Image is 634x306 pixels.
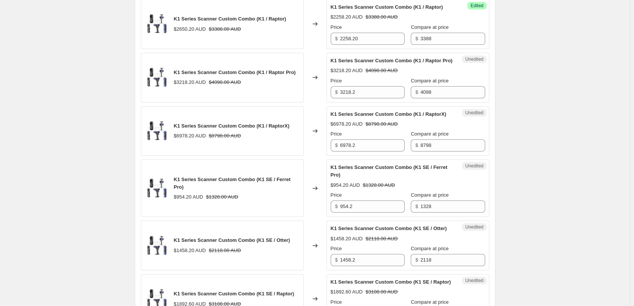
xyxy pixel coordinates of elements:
div: $954.20 AUD [331,181,360,189]
span: $ [335,203,338,209]
div: $2258.20 AUD [331,13,363,21]
span: Compare at price [411,78,449,84]
strike: $2118.00 AUD [366,235,398,243]
strike: $4098.00 AUD [209,79,241,86]
span: K1 Series Scanner Custom Combo (K1 / Raptor) [174,16,286,22]
img: SCANNER_COLLECTION_80x.png [145,177,168,200]
img: SCANNER_COLLECTION_80x.png [145,120,168,142]
span: Unedited [465,224,483,230]
span: Edited [470,3,483,9]
span: Price [331,78,342,84]
span: Price [331,192,342,198]
strike: $3108.00 AUD [366,288,398,296]
span: Unedited [465,163,483,169]
img: SCANNER_COLLECTION_80x.png [145,13,168,35]
span: Compare at price [411,246,449,251]
span: Compare at price [411,24,449,30]
span: Unedited [465,110,483,116]
img: SCANNER_COLLECTION_80x.png [145,66,168,89]
strike: $3388.00 AUD [209,25,241,33]
span: $ [415,257,418,263]
strike: $8798.00 AUD [366,120,398,128]
span: Compare at price [411,192,449,198]
span: Price [331,246,342,251]
span: Price [331,131,342,137]
strike: $8798.00 AUD [209,132,241,140]
span: K1 Series Scanner Custom Combo (K1 SE / Raptor) [174,291,294,297]
span: K1 Series Scanner Custom Combo (K1 SE / Ferret Pro) [331,164,448,178]
span: $ [415,89,418,95]
span: K1 Series Scanner Custom Combo (K1 SE / Raptor) [331,279,451,285]
strike: $3388.00 AUD [366,13,398,21]
strike: $2118.00 AUD [209,247,241,254]
span: K1 Series Scanner Custom Combo (K1 / Raptor Pro) [174,69,296,75]
div: $954.20 AUD [174,193,203,201]
div: $1458.20 AUD [174,247,206,254]
div: $2650.20 AUD [174,25,206,33]
span: K1 Series Scanner Custom Combo (K1 SE / Ferret Pro) [174,177,291,190]
span: Unedited [465,56,483,62]
span: $ [335,36,338,41]
span: Compare at price [411,131,449,137]
img: SCANNER_COLLECTION_80x.png [145,234,168,257]
span: $ [415,142,418,148]
strike: $1328.00 AUD [363,181,395,189]
span: Unedited [465,278,483,284]
div: $6978.20 AUD [331,120,363,128]
strike: $4098.00 AUD [366,67,398,74]
span: Price [331,299,342,305]
span: $ [335,257,338,263]
span: Compare at price [411,299,449,305]
div: $1892.60 AUD [331,288,363,296]
span: Price [331,24,342,30]
div: $3218.20 AUD [174,79,206,86]
span: $ [335,142,338,148]
span: $ [415,203,418,209]
div: $6978.20 AUD [174,132,206,140]
span: K1 Series Scanner Custom Combo (K1 / Raptor Pro) [331,58,453,63]
span: K1 Series Scanner Custom Combo (K1 SE / Otter) [174,237,290,243]
span: K1 Series Scanner Custom Combo (K1 / Raptor) [331,4,443,10]
span: K1 Series Scanner Custom Combo (K1 / RaptorX) [174,123,290,129]
span: K1 Series Scanner Custom Combo (K1 SE / Otter) [331,226,447,231]
div: $3218.20 AUD [331,67,363,74]
span: $ [335,89,338,95]
span: K1 Series Scanner Custom Combo (K1 / RaptorX) [331,111,446,117]
div: $1458.20 AUD [331,235,363,243]
span: $ [415,36,418,41]
strike: $1328.00 AUD [206,193,238,201]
